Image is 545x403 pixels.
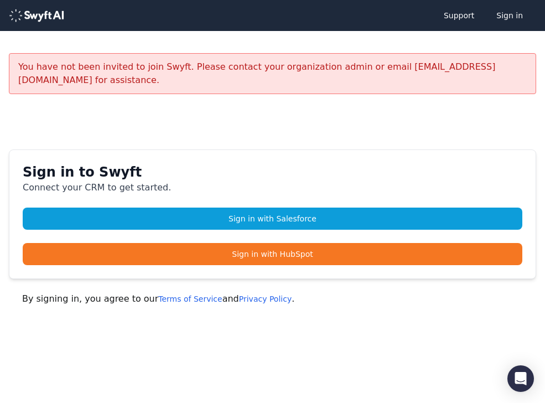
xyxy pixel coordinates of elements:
p: By signing in, you agree to our and . [22,292,523,306]
div: Open Intercom Messenger [507,365,534,392]
p: Connect your CRM to get started. [23,181,522,194]
div: You have not been invited to join Swyft. Please contact your organization admin or email [EMAIL_A... [9,53,536,94]
a: Terms of Service [158,294,222,303]
a: Privacy Policy [239,294,292,303]
a: Sign in with Salesforce [23,208,522,230]
img: logo-488353a97b7647c9773e25e94dd66c4536ad24f66c59206894594c5eb3334934.png [9,9,64,22]
h1: Sign in to Swyft [23,163,522,181]
button: Sign in [487,6,532,25]
a: Sign in with HubSpot [23,243,522,265]
a: Support [435,6,483,25]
